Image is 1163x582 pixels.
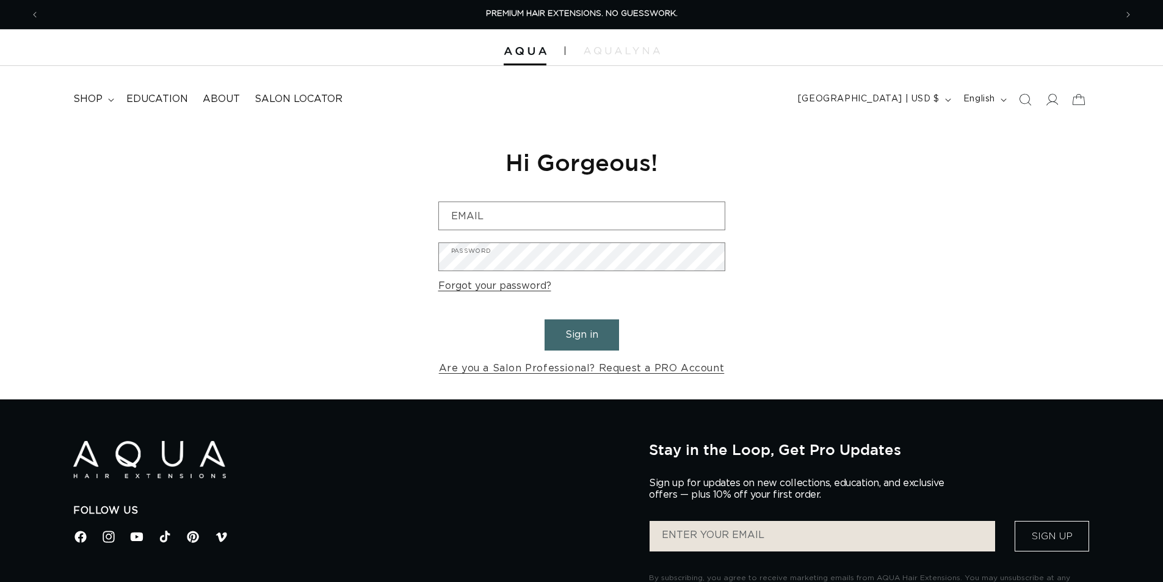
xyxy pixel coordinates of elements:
[195,85,247,113] a: About
[73,93,103,106] span: shop
[963,93,995,106] span: English
[438,147,725,177] h1: Hi Gorgeous!
[439,202,725,230] input: Email
[1115,3,1142,26] button: Next announcement
[119,85,195,113] a: Education
[21,3,48,26] button: Previous announcement
[649,441,1090,458] h2: Stay in the Loop, Get Pro Updates
[584,47,660,54] img: aqualyna.com
[203,93,240,106] span: About
[1015,521,1089,551] button: Sign Up
[1012,86,1038,113] summary: Search
[247,85,350,113] a: Salon Locator
[66,85,119,113] summary: shop
[650,521,995,551] input: ENTER YOUR EMAIL
[255,93,342,106] span: Salon Locator
[126,93,188,106] span: Education
[73,441,226,478] img: Aqua Hair Extensions
[545,319,619,351] button: Sign in
[439,360,725,377] a: Are you a Salon Professional? Request a PRO Account
[73,504,631,517] h2: Follow Us
[649,478,954,501] p: Sign up for updates on new collections, education, and exclusive offers — plus 10% off your first...
[486,10,678,18] span: PREMIUM HAIR EXTENSIONS. NO GUESSWORK.
[791,88,956,111] button: [GEOGRAPHIC_DATA] | USD $
[504,47,546,56] img: Aqua Hair Extensions
[438,277,551,295] a: Forgot your password?
[956,88,1012,111] button: English
[798,93,940,106] span: [GEOGRAPHIC_DATA] | USD $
